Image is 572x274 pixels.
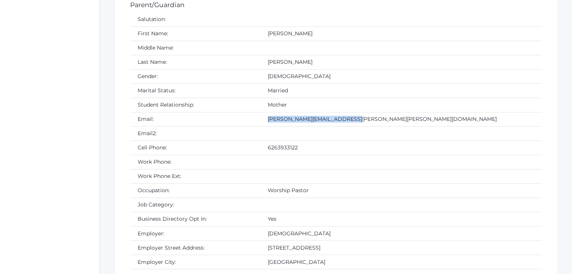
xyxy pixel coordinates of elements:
td: Work Phone Ext: [130,169,260,184]
td: Occupation: [130,184,260,198]
td: [PERSON_NAME][EMAIL_ADDRESS][PERSON_NAME][PERSON_NAME][DOMAIN_NAME] [260,112,542,126]
td: 6263933122 [260,141,542,155]
td: [GEOGRAPHIC_DATA] [260,255,542,269]
td: Mother [260,98,542,112]
td: First Name: [130,27,260,41]
td: [PERSON_NAME] [260,27,542,41]
h5: Parent/Guardian [130,2,542,9]
td: [DEMOGRAPHIC_DATA] [260,226,542,241]
td: Salutation: [130,12,260,27]
td: Business Directory Opt In: [130,212,260,226]
td: Work Phone: [130,155,260,169]
td: Cell Phone: [130,141,260,155]
td: Email: [130,112,260,126]
td: Employer: [130,226,260,241]
td: Marital Status: [130,84,260,98]
td: Employer City: [130,255,260,269]
td: Worship Pastor [260,184,542,198]
td: [STREET_ADDRESS] [260,241,542,255]
td: Married [260,84,542,98]
td: Student Relationship: [130,98,260,112]
td: Yes [260,212,542,226]
td: Last Name: [130,55,260,69]
td: Job Category: [130,198,260,212]
td: Gender: [130,69,260,84]
td: [PERSON_NAME] [260,55,542,69]
td: Middle Name: [130,41,260,55]
td: Employer Street Address: [130,241,260,255]
td: Email2: [130,126,260,141]
td: [DEMOGRAPHIC_DATA] [260,69,542,84]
